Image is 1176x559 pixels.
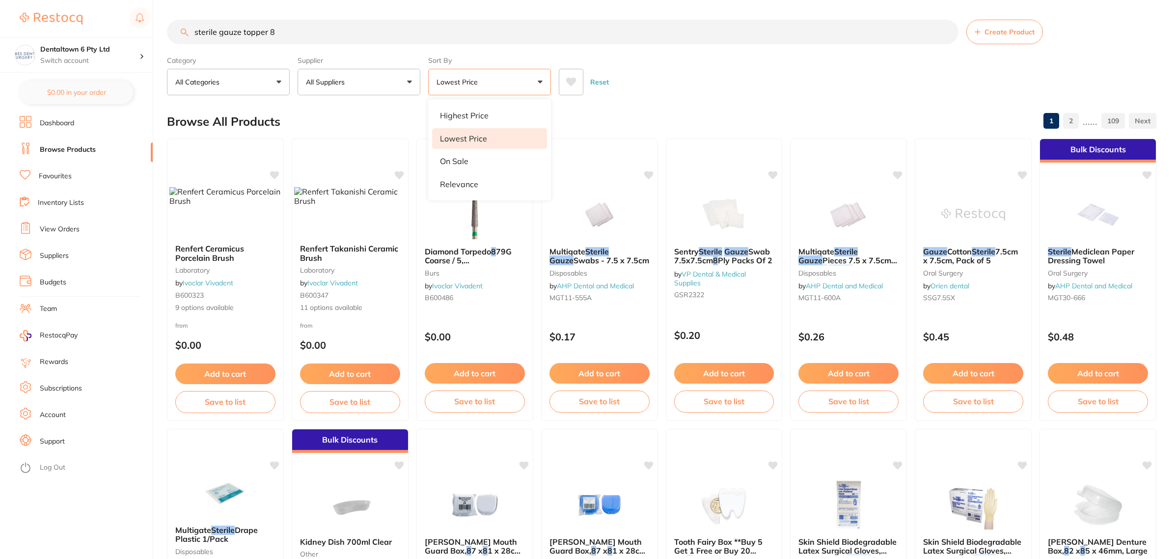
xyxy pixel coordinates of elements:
[574,255,649,265] span: Swabs - 7.5 x 7.5cm
[443,190,507,239] img: Diamond Torpedo 879G Coarse / 5, Meisinger
[568,480,631,530] img: Livingstone Mouth Guard Box, 87 x 81 x 28cm Large, Clear Blue, Durable Recyclable Plastic
[40,224,80,234] a: View Orders
[674,290,704,299] span: GSR2322
[549,537,642,556] span: [PERSON_NAME] Mouth Guard Box,
[440,157,468,166] p: On Sale
[798,247,834,256] span: Multigate
[692,190,756,239] img: Sentry Sterile Gauze Swab 7.5x7.5cm 8 Ply Packs Of 2
[591,546,596,556] em: 8
[798,255,897,274] span: Pieces 7.5 x 7.5cm 3
[549,293,592,302] span: MGT11-555A
[300,550,400,558] small: other
[1048,331,1148,342] p: $0.48
[817,480,880,530] img: Skin Shield Biodegradable Latex Surgical Gloves, Low Powder, Sterile, Pair
[20,330,31,341] img: RestocqPay
[175,266,275,274] small: laboratory
[40,463,65,473] a: Log Out
[1055,281,1132,290] a: AHP Dental and Medical
[167,56,290,65] label: Category
[557,281,634,290] a: AHP Dental and Medical
[587,69,612,95] button: Reset
[428,69,551,95] button: Lowest Price
[923,247,947,256] em: Gauze
[175,363,275,384] button: Add to cart
[692,480,756,530] img: Tooth Fairy Box **Buy 5 Get 1 Free or Buy 20 Get 8 Free*
[15,45,35,65] img: Dentaltown 6 Pty Ltd
[1040,139,1156,163] div: Bulk Discounts
[40,331,78,340] span: RestocqPay
[193,469,257,518] img: Multigate Sterile Drape Plastic 1/Pack
[175,548,275,556] small: Disposables
[425,391,525,412] button: Save to list
[318,480,382,530] img: Kidney Dish 700ml Clear
[1048,247,1071,256] em: Sterile
[923,537,1023,556] b: Skin Shield Biodegradable Latex Surgical Gloves, Powder Free, Sterile, Pair
[183,279,233,287] a: Ivoclar Vivadent
[718,255,772,265] span: Ply Packs Of 2
[596,546,607,556] span: 7 x
[432,281,483,290] a: Ivoclar Vivadent
[425,537,525,556] b: Livingstone Mouth Guard Box, 87 x 81 x 28cm Large, White, Durable Recyclable Plastic
[300,322,313,329] span: from
[167,20,958,44] input: Search Products
[292,429,408,453] div: Bulk Discounts
[40,437,65,447] a: Support
[38,198,84,208] a: Inventory Lists
[300,244,400,262] b: Renfert Takanishi Ceramic Brush
[300,266,400,274] small: laboratory
[1048,363,1148,384] button: Add to cart
[175,322,188,329] span: from
[1043,111,1059,131] a: 1
[1083,115,1097,127] p: ......
[425,247,525,265] b: Diamond Torpedo 879G Coarse / 5, Meisinger
[923,269,1023,277] small: oral surgery
[829,265,853,275] em: Gauze
[1101,111,1125,131] a: 109
[972,247,995,256] em: Sterile
[1069,546,1080,556] span: 2 x
[300,391,400,413] button: Save to list
[549,247,650,265] b: Multigate Sterile Gauze Swabs - 7.5 x 7.5cm
[674,391,774,412] button: Save to list
[985,28,1035,36] span: Create Product
[440,180,478,189] p: Relevance
[175,525,211,535] span: Multigate
[175,339,275,351] p: $0.00
[425,537,517,556] span: [PERSON_NAME] Mouth Guard Box,
[425,247,512,275] span: 79G Coarse / 5, [PERSON_NAME]
[300,339,400,351] p: $0.00
[40,384,82,393] a: Subscriptions
[1064,546,1069,556] em: 8
[175,291,204,300] span: B600323
[923,363,1023,384] button: Add to cart
[549,255,574,265] em: Gauze
[169,187,281,205] img: Renfert Ceramicus Porcelain Brush
[803,265,827,275] em: Sterile
[798,269,899,277] small: disposables
[425,293,453,302] span: B600486
[40,278,66,287] a: Budgets
[674,270,746,287] a: VP Dental & Medical Supplies
[40,410,66,420] a: Account
[20,7,82,30] a: Restocq Logo
[20,13,82,25] img: Restocq Logo
[39,171,72,181] a: Favourites
[1048,537,1147,556] span: [PERSON_NAME] Denture Box,
[549,537,650,556] b: Livingstone Mouth Guard Box, 87 x 81 x 28cm Large, Clear Blue, Durable Recyclable Plastic
[923,247,1023,265] b: Gauze Cotton Sterile 7.5cm x 7.5cm, Pack of 5
[798,363,899,384] button: Add to cart
[300,244,398,262] span: Renfert Takanishi Ceramic Brush
[1066,190,1130,239] img: Sterile Mediclean Paper Dressing Towel
[440,111,489,120] p: Highest Price
[300,363,400,384] button: Add to cart
[20,81,133,104] button: $0.00 in your order
[549,331,650,342] p: $0.17
[300,291,328,300] span: B600347
[294,187,406,205] img: Renfert Takanishi Ceramic Brush
[1080,546,1085,556] em: 8
[923,293,955,302] span: SSG7.5SX
[175,526,275,544] b: Multigate Sterile Drape Plastic 1/Pack
[966,20,1043,44] button: Create Product
[549,363,650,384] button: Add to cart
[428,56,551,65] label: Sort By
